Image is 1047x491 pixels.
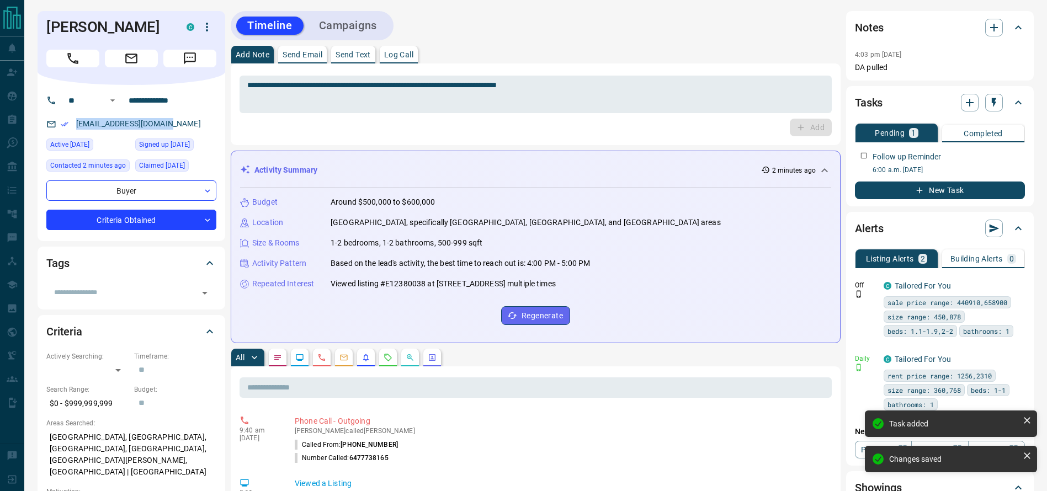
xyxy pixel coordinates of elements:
[135,159,216,175] div: Tue Sep 09 2025
[317,353,326,362] svg: Calls
[139,139,190,150] span: Signed up [DATE]
[887,399,934,410] span: bathrooms: 1
[252,258,306,269] p: Activity Pattern
[105,50,158,67] span: Email
[1009,255,1014,263] p: 0
[887,311,961,322] span: size range: 450,878
[889,419,1018,428] div: Task added
[331,278,556,290] p: Viewed listing #E12380038 at [STREET_ADDRESS] multiple times
[163,50,216,67] span: Message
[106,94,119,107] button: Open
[331,237,482,249] p: 1-2 bedrooms, 1-2 bathrooms, 500-999 sqft
[855,14,1025,41] div: Notes
[855,89,1025,116] div: Tasks
[197,285,212,301] button: Open
[963,325,1009,337] span: bathrooms: 1
[428,353,437,362] svg: Agent Actions
[406,353,414,362] svg: Opportunities
[240,434,278,442] p: [DATE]
[139,160,185,171] span: Claimed [DATE]
[855,354,877,364] p: Daily
[236,51,269,58] p: Add Note
[855,51,902,58] p: 4:03 pm [DATE]
[46,323,82,340] h2: Criteria
[331,258,590,269] p: Based on the lead's activity, the best time to reach out is: 4:00 PM - 5:00 PM
[855,280,877,290] p: Off
[873,151,941,163] p: Follow up Reminder
[855,290,863,298] svg: Push Notification Only
[911,129,916,137] p: 1
[855,182,1025,199] button: New Task
[252,196,278,208] p: Budget
[855,62,1025,73] p: DA pulled
[384,51,413,58] p: Log Call
[46,138,130,154] div: Tue Sep 09 2025
[252,237,300,249] p: Size & Rooms
[46,428,216,481] p: [GEOGRAPHIC_DATA], [GEOGRAPHIC_DATA], [GEOGRAPHIC_DATA], [GEOGRAPHIC_DATA], [GEOGRAPHIC_DATA][PER...
[341,441,398,449] span: [PHONE_NUMBER]
[875,129,905,137] p: Pending
[855,426,1025,437] p: New Alert:
[295,353,304,362] svg: Lead Browsing Activity
[855,215,1025,242] div: Alerts
[240,426,278,434] p: 9:40 am
[855,364,863,371] svg: Push Notification Only
[349,454,389,462] span: 6477738165
[236,17,304,35] button: Timeline
[295,478,827,489] p: Viewed a Listing
[866,255,914,263] p: Listing Alerts
[295,440,398,450] p: Called From:
[895,281,951,290] a: Tailored For You
[187,23,194,31] div: condos.ca
[855,19,884,36] h2: Notes
[135,138,216,154] div: Sun Apr 04 2021
[362,353,370,362] svg: Listing Alerts
[889,455,1018,463] div: Changes saved
[884,355,891,363] div: condos.ca
[46,210,216,230] div: Criteria Obtained
[46,418,216,428] p: Areas Searched:
[384,353,392,362] svg: Requests
[283,51,322,58] p: Send Email
[339,353,348,362] svg: Emails
[46,18,170,36] h1: [PERSON_NAME]
[134,385,216,394] p: Budget:
[887,370,992,381] span: rent price range: 1256,2310
[964,130,1003,137] p: Completed
[46,385,129,394] p: Search Range:
[855,220,884,237] h2: Alerts
[134,351,216,361] p: Timeframe:
[50,160,126,171] span: Contacted 2 minutes ago
[46,254,69,272] h2: Tags
[273,353,282,362] svg: Notes
[895,355,951,364] a: Tailored For You
[295,453,389,463] p: Number Called:
[336,51,371,58] p: Send Text
[46,318,216,345] div: Criteria
[46,351,129,361] p: Actively Searching:
[887,325,953,337] span: beds: 1.1-1.9,2-2
[295,415,827,427] p: Phone Call - Outgoing
[46,394,129,413] p: $0 - $999,999,999
[887,385,961,396] span: size range: 360,768
[247,81,824,109] textarea: To enrich screen reader interactions, please activate Accessibility in Grammarly extension settings
[254,164,317,176] p: Activity Summary
[873,165,1025,175] p: 6:00 a.m. [DATE]
[76,119,201,128] a: [EMAIL_ADDRESS][DOMAIN_NAME]
[501,306,570,325] button: Regenerate
[772,166,816,175] p: 2 minutes ago
[331,196,435,208] p: Around $500,000 to $600,000
[308,17,388,35] button: Campaigns
[240,160,831,180] div: Activity Summary2 minutes ago
[46,250,216,276] div: Tags
[252,217,283,228] p: Location
[855,94,883,111] h2: Tasks
[252,278,314,290] p: Repeated Interest
[46,50,99,67] span: Call
[61,120,68,128] svg: Email Verified
[887,297,1007,308] span: sale price range: 440910,658900
[50,139,89,150] span: Active [DATE]
[46,180,216,201] div: Buyer
[46,159,130,175] div: Fri Sep 12 2025
[971,385,1006,396] span: beds: 1-1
